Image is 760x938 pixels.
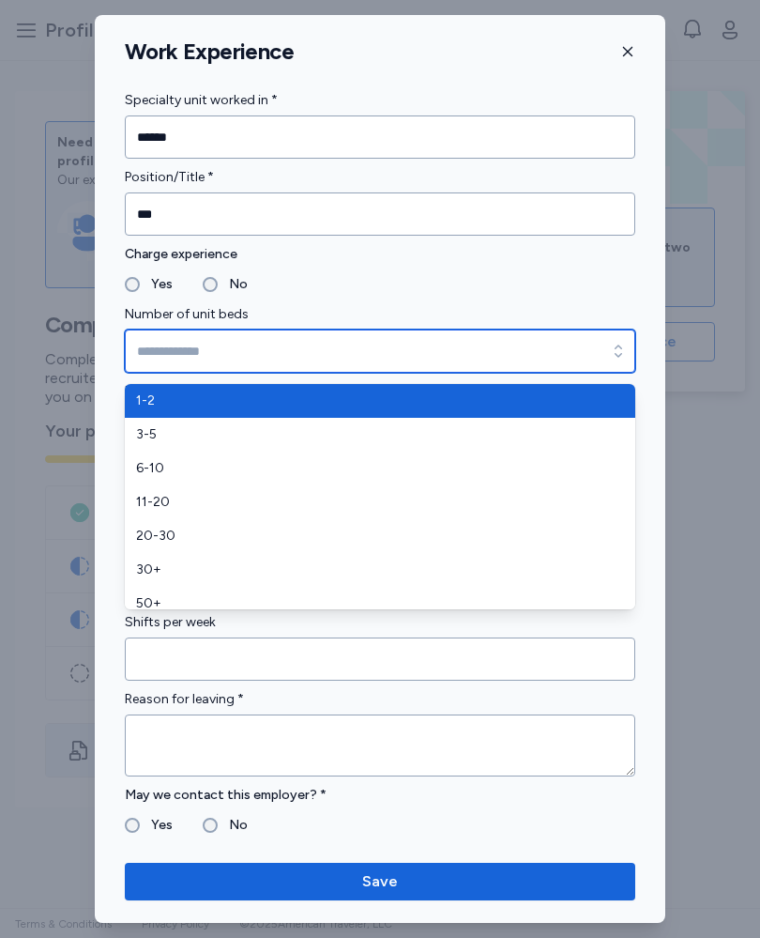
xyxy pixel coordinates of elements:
span: 6-10 [136,459,601,478]
span: 20-30 [136,527,601,546]
span: 3-5 [136,425,601,444]
span: 30+ [136,561,601,579]
span: 11-20 [136,493,601,512]
span: 1-2 [136,392,601,410]
span: 50+ [136,594,601,613]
